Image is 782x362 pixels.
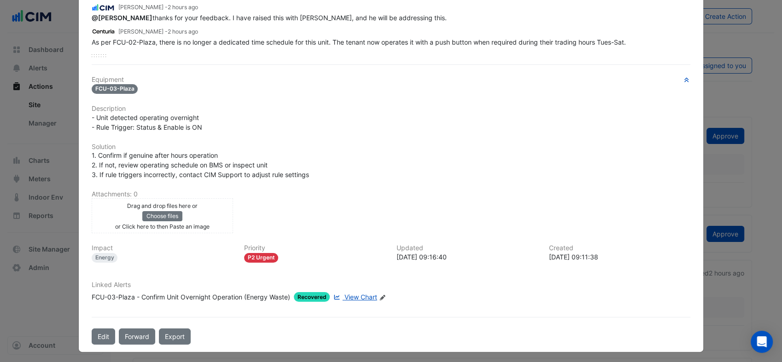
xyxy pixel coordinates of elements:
[92,143,690,151] h6: Solution
[92,190,690,198] h6: Attachments: 0
[118,28,198,36] small: [PERSON_NAME] -
[119,328,155,345] button: Forward
[397,252,538,262] div: [DATE] 09:16:40
[92,328,115,345] button: Edit
[92,151,309,178] span: 1. Confirm if genuine after hours operation 2. If not, review operating schedule on BMS or inspec...
[244,253,279,263] div: P2 Urgent
[344,293,377,301] span: View Chart
[92,105,690,113] h6: Description
[397,244,538,252] h6: Updated
[332,292,377,302] a: View Chart
[92,253,118,263] div: Energy
[294,292,330,302] span: Recovered
[92,3,115,13] img: CIM
[92,84,138,94] span: FCU-03-Plaza
[92,292,290,302] div: FCU-03-Plaza - Confirm Unit Overnight Operation (Energy Waste)
[115,223,210,230] small: or Click here to then Paste an image
[92,76,690,84] h6: Equipment
[118,3,198,11] small: [PERSON_NAME] -
[168,4,198,11] span: 2025-09-23 09:16:40
[751,331,773,353] div: Open Intercom Messenger
[92,281,690,289] h6: Linked Alerts
[92,14,152,22] span: darrin.haverhoek@centuria.com.au [Centuria]
[244,244,385,252] h6: Priority
[127,202,198,209] small: Drag and drop files here or
[142,211,182,221] button: Choose files
[159,328,191,345] a: Export
[168,28,198,35] span: 2025-09-23 09:11:39
[92,244,233,252] h6: Impact
[379,294,386,301] fa-icon: Edit Linked Alerts
[92,27,115,37] img: Centuria
[92,114,202,131] span: - Unit detected operating overnight - Rule Trigger: Status & Enable is ON
[549,244,690,252] h6: Created
[92,38,626,46] span: As per FCU-02-Plaza, there is no longer a dedicated time schedule for this unit. The tenant now o...
[549,252,690,262] div: [DATE] 09:11:38
[92,14,447,22] span: thanks for your feedback. I have raised this with [PERSON_NAME], and he will be addressing this.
